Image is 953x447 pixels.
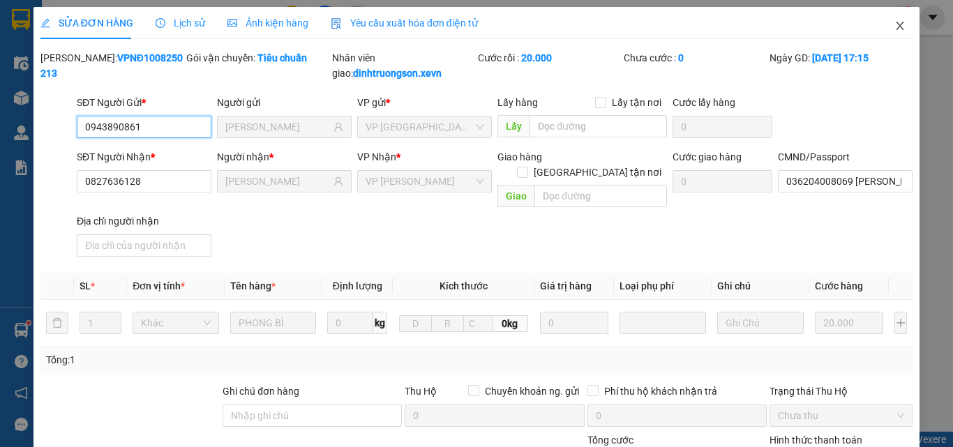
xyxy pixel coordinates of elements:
span: VP Nam Định [366,116,483,137]
span: VP Nhận [357,151,396,162]
b: Tiêu chuẩn [257,52,307,63]
label: Cước giao hàng [673,151,742,162]
span: picture [227,18,237,28]
b: dinhtruongson.xevn [353,68,442,79]
span: Kích thước [440,280,488,291]
div: Ngày GD: [770,50,913,66]
span: VP Ngọc Hồi [366,171,483,192]
span: Đơn vị tính [133,280,185,291]
input: R [431,315,464,332]
div: Nhân viên giao: [332,50,475,81]
div: VP gửi [357,95,492,110]
input: 0 [540,312,608,334]
div: [PERSON_NAME]: [40,50,183,81]
input: Cước lấy hàng [673,116,772,138]
b: 20.000 [521,52,552,63]
b: VPNĐ1008250213 [40,52,183,79]
input: D [399,315,432,332]
div: Chưa cước : [624,50,767,66]
div: Địa chỉ người nhận [77,213,211,229]
div: CMND/Passport [778,149,913,165]
span: Tổng cước [587,434,633,446]
span: Chuyển khoản ng. gửi [479,384,585,399]
b: [DATE] 17:15 [812,52,869,63]
span: Lấy tận nơi [606,95,667,110]
span: Chưa thu [778,405,904,426]
input: Dọc đường [530,115,667,137]
span: Phí thu hộ khách nhận trả [599,384,723,399]
span: user [333,122,343,132]
span: Cước hàng [815,280,863,291]
span: Giao [497,185,534,207]
button: delete [46,312,68,334]
label: Cước lấy hàng [673,97,735,108]
span: Lấy hàng [497,97,538,108]
span: Định lượng [333,280,382,291]
input: VD: Bàn, Ghế [230,312,317,334]
input: Tên người gửi [225,119,331,135]
th: Ghi chú [712,273,809,300]
span: Lịch sử [156,17,205,29]
span: Khác [141,312,211,333]
th: Loại phụ phí [614,273,712,300]
img: icon [331,18,342,29]
span: Yêu cầu xuất hóa đơn điện tử [331,17,478,29]
span: [GEOGRAPHIC_DATA] tận nơi [528,165,667,180]
input: Địa chỉ của người nhận [77,234,211,257]
button: Close [880,7,920,46]
span: close [894,20,906,31]
span: edit [40,18,50,28]
input: 0 [815,312,883,334]
div: SĐT Người Gửi [77,95,211,110]
span: SL [80,280,91,291]
div: Trạng thái Thu Hộ [770,384,913,399]
span: 0kg [493,315,528,332]
span: Giao hàng [497,151,542,162]
div: Người nhận [217,149,352,165]
span: clock-circle [156,18,165,28]
span: kg [373,312,387,334]
span: user [333,176,343,186]
input: Dọc đường [534,185,667,207]
b: 0 [678,52,684,63]
input: Ghi Chú [717,312,804,334]
span: Lấy [497,115,530,137]
div: Tổng: 1 [46,352,369,368]
div: Cước rồi : [478,50,621,66]
span: Giá trị hàng [540,280,592,291]
div: Người gửi [217,95,352,110]
label: Hình thức thanh toán [770,434,862,446]
div: SĐT Người Nhận [77,149,211,165]
span: Thu Hộ [405,386,437,397]
input: Tên người nhận [225,174,331,189]
button: plus [894,312,907,334]
div: Gói vận chuyển: [186,50,329,66]
span: SỬA ĐƠN HÀNG [40,17,133,29]
label: Ghi chú đơn hàng [223,386,299,397]
span: Tên hàng [230,280,276,291]
input: Cước giao hàng [673,170,772,192]
span: Ảnh kiện hàng [227,17,308,29]
input: Ghi chú đơn hàng [223,404,402,427]
input: C [463,315,493,332]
